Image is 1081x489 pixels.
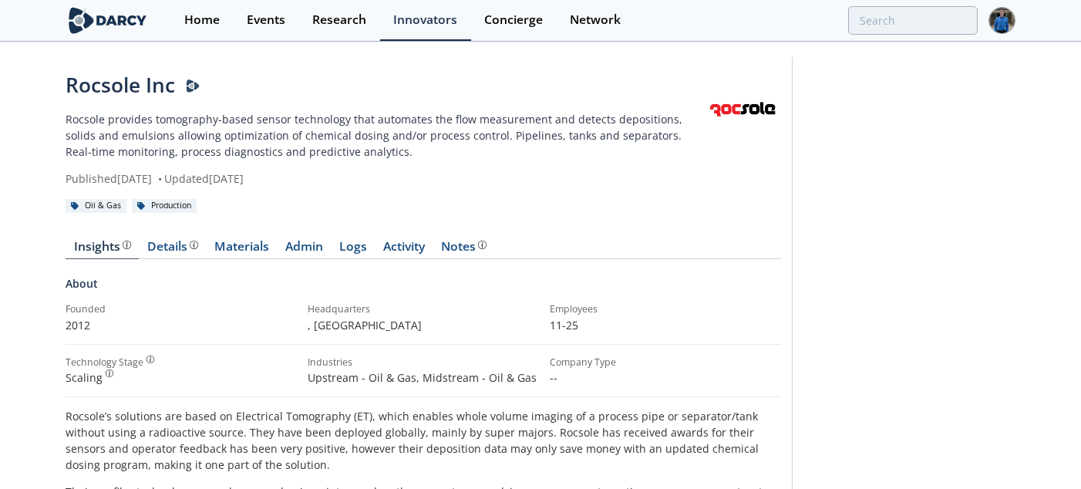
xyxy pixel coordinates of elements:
input: Advanced Search [848,6,978,35]
img: Darcy Presenter [186,79,200,93]
img: Profile [988,7,1015,34]
div: Network [570,14,621,26]
div: Research [312,14,366,26]
img: information.svg [106,369,114,378]
a: Logs [331,241,375,259]
img: information.svg [190,241,198,249]
p: , [GEOGRAPHIC_DATA] [308,317,539,333]
p: 11-25 [550,317,781,333]
img: information.svg [146,356,155,364]
p: -- [550,369,781,386]
div: Concierge [484,14,543,26]
div: Insights [74,241,131,253]
div: Notes [441,241,487,253]
img: information.svg [123,241,131,249]
div: Home [184,14,220,26]
p: 2012 [66,317,297,333]
div: About [66,275,781,302]
a: Insights [66,241,139,259]
div: Innovators [393,14,457,26]
img: information.svg [478,241,487,249]
a: Materials [206,241,277,259]
div: Oil & Gas [66,199,126,213]
img: logo-wide.svg [66,7,150,34]
div: Company Type [550,356,781,369]
div: Scaling [66,369,297,386]
div: Founded [66,302,297,316]
a: Admin [277,241,331,259]
div: Events [247,14,285,26]
div: Production [132,199,197,213]
a: Activity [375,241,433,259]
div: Employees [550,302,781,316]
div: Industries [308,356,539,369]
a: Details [139,241,206,259]
div: Technology Stage [66,356,143,369]
div: Rocsole Inc [66,70,704,100]
span: • [155,171,164,186]
p: Rocsole’s solutions are based on Electrical Tomography (ET), which enables whole volume imaging o... [66,408,781,473]
div: Details [147,241,198,253]
iframe: chat widget [1016,427,1066,474]
p: Rocsole provides tomography-based sensor technology that automates the flow measurement and detec... [66,111,704,160]
span: Upstream - Oil & Gas, Midstream - Oil & Gas [308,370,537,385]
a: Notes [433,241,494,259]
div: Headquarters [308,302,539,316]
div: Published [DATE] Updated [DATE] [66,170,704,187]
